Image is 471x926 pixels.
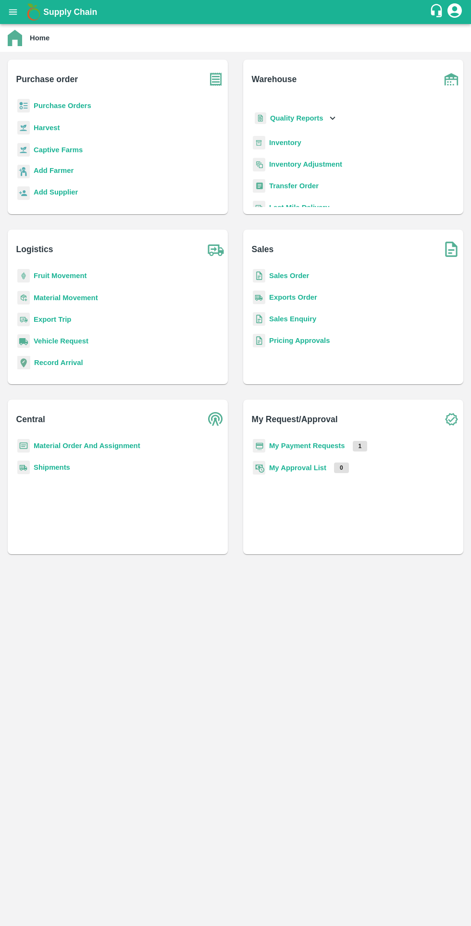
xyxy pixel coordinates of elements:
div: account of current user [446,2,463,22]
a: Harvest [34,124,60,132]
b: My Request/Approval [252,413,338,426]
a: Fruit Movement [34,272,87,280]
img: harvest [17,121,30,135]
a: Vehicle Request [34,337,88,345]
a: Material Order And Assignment [34,442,140,450]
img: harvest [17,143,30,157]
b: Logistics [16,243,53,256]
a: Material Movement [34,294,98,302]
b: Sales [252,243,274,256]
img: shipments [17,461,30,475]
a: Sales Enquiry [269,315,316,323]
b: Warehouse [252,73,297,86]
img: home [8,30,22,46]
img: logo [24,2,43,22]
img: soSales [439,237,463,261]
img: purchase [204,67,228,91]
img: whTransfer [253,179,265,193]
img: recordArrival [17,356,30,369]
img: sales [253,334,265,348]
a: Inventory Adjustment [269,160,342,168]
img: supplier [17,186,30,200]
a: Sales Order [269,272,309,280]
b: Add Farmer [34,167,74,174]
b: Supply Chain [43,7,97,17]
div: Quality Reports [253,109,338,128]
a: Add Farmer [34,165,74,178]
img: shipments [253,291,265,305]
a: Record Arrival [34,359,83,366]
img: reciept [17,99,30,113]
a: Inventory [269,139,301,146]
img: approval [253,461,265,475]
img: sales [253,312,265,326]
a: Transfer Order [269,182,319,190]
a: Captive Farms [34,146,83,154]
a: Last Mile Delivery [269,204,329,211]
b: Purchase order [16,73,78,86]
a: Exports Order [269,293,317,301]
img: delivery [17,313,30,327]
img: farmer [17,165,30,179]
img: inventory [253,158,265,171]
button: open drawer [2,1,24,23]
a: My Approval List [269,464,326,472]
p: 1 [353,441,368,451]
a: Supply Chain [43,5,429,19]
img: payment [253,439,265,453]
a: Export Trip [34,316,71,323]
img: vehicle [17,334,30,348]
img: whInventory [253,136,265,150]
b: Central [16,413,45,426]
b: Home [30,34,50,42]
a: Purchase Orders [34,102,91,110]
b: Quality Reports [270,114,323,122]
img: qualityReport [255,112,266,124]
img: truck [204,237,228,261]
img: material [17,291,30,305]
img: centralMaterial [17,439,30,453]
img: warehouse [439,67,463,91]
a: Pricing Approvals [269,337,330,344]
b: Add Supplier [34,188,78,196]
div: customer-support [429,3,446,21]
a: Add Supplier [34,187,78,200]
img: delivery [253,201,265,215]
a: My Payment Requests [269,442,345,450]
img: fruit [17,269,30,283]
img: check [439,407,463,431]
a: Shipments [34,463,70,471]
p: 0 [334,463,349,473]
img: sales [253,269,265,283]
img: central [204,407,228,431]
